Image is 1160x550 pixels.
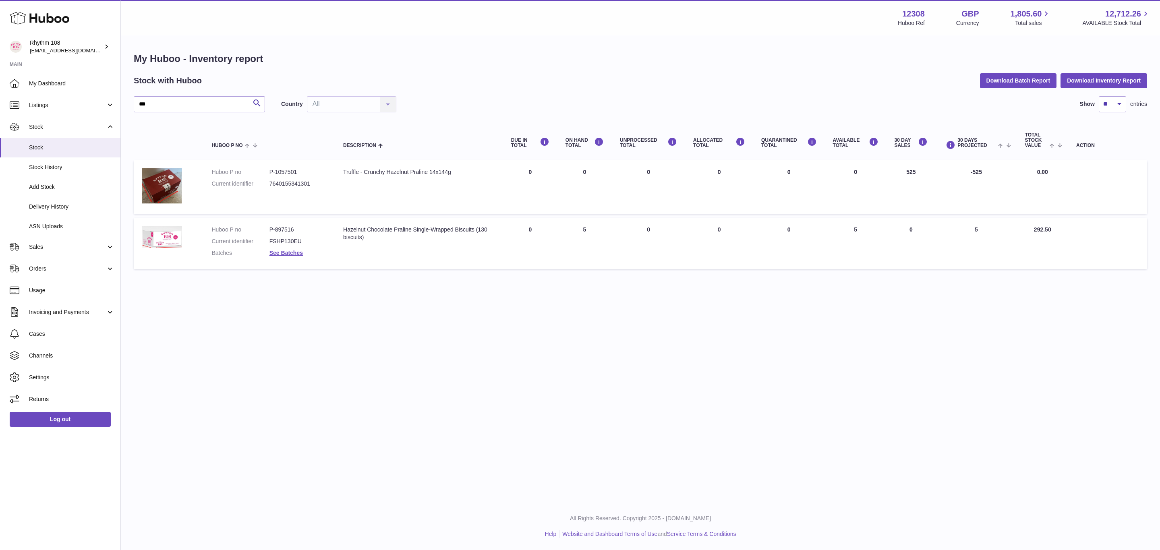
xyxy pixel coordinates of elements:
span: entries [1130,100,1147,108]
td: 0 [557,160,612,214]
img: orders@rhythm108.com [10,41,22,53]
div: ON HAND Total [565,137,604,148]
button: Download Batch Report [980,73,1057,88]
dd: P-1057501 [269,168,327,176]
strong: 12308 [902,8,925,19]
td: 0 [825,160,887,214]
dt: Current identifier [211,180,269,188]
a: See Batches [269,250,303,256]
a: 12,712.26 AVAILABLE Stock Total [1082,8,1150,27]
td: 0 [887,218,936,269]
img: product image [142,168,182,204]
img: product image [142,226,182,248]
dd: FSHP130EU [269,238,327,245]
span: 292.50 [1034,226,1051,233]
a: Help [545,531,557,537]
td: 0 [612,218,685,269]
div: UNPROCESSED Total [620,137,677,148]
span: [EMAIL_ADDRESS][DOMAIN_NAME] [30,47,118,54]
span: Stock History [29,163,114,171]
a: Website and Dashboard Terms of Use [562,531,657,537]
span: 0.00 [1037,169,1048,175]
td: 0 [612,160,685,214]
span: Settings [29,374,114,381]
span: Usage [29,287,114,294]
span: Add Stock [29,183,114,191]
a: Service Terms & Conditions [667,531,736,537]
span: AVAILABLE Stock Total [1082,19,1150,27]
button: Download Inventory Report [1061,73,1147,88]
dt: Huboo P no [211,226,269,234]
div: AVAILABLE Total [833,137,878,148]
span: Channels [29,352,114,360]
span: Stock [29,144,114,151]
span: Sales [29,243,106,251]
td: 0 [503,160,557,214]
span: Stock [29,123,106,131]
div: ALLOCATED Total [693,137,745,148]
h2: Stock with Huboo [134,75,202,86]
dt: Batches [211,249,269,257]
dd: P-897516 [269,226,327,234]
div: DUE IN TOTAL [511,137,549,148]
a: Log out [10,412,111,426]
div: QUARANTINED Total [761,137,817,148]
span: My Dashboard [29,80,114,87]
td: 5 [825,218,887,269]
span: 12,712.26 [1105,8,1141,19]
span: Total stock value [1025,132,1048,149]
span: ASN Uploads [29,223,114,230]
div: Hazelnut Chocolate Praline Single-Wrapped Biscuits (130 biscuits) [343,226,495,241]
div: Action [1076,143,1139,148]
div: 30 DAY SALES [895,137,928,148]
td: 525 [887,160,936,214]
td: -525 [936,160,1017,214]
td: 0 [503,218,557,269]
span: Invoicing and Payments [29,308,106,316]
span: Cases [29,330,114,338]
span: Total sales [1015,19,1051,27]
dd: 7640155341301 [269,180,327,188]
div: Currency [956,19,979,27]
span: Huboo P no [211,143,242,148]
li: and [559,530,736,538]
td: 5 [557,218,612,269]
dt: Huboo P no [211,168,269,176]
span: Returns [29,395,114,403]
a: 1,805.60 Total sales [1011,8,1051,27]
td: 5 [936,218,1017,269]
span: 1,805.60 [1011,8,1042,19]
td: 0 [685,218,753,269]
span: Orders [29,265,106,273]
td: 0 [685,160,753,214]
div: Rhythm 108 [30,39,102,54]
dt: Current identifier [211,238,269,245]
div: Huboo Ref [898,19,925,27]
span: Listings [29,101,106,109]
span: 0 [787,169,791,175]
span: 30 DAYS PROJECTED [957,138,996,148]
div: Truffle - Crunchy Hazelnut Praline 14x144g [343,168,495,176]
h1: My Huboo - Inventory report [134,52,1147,65]
p: All Rights Reserved. Copyright 2025 - [DOMAIN_NAME] [127,515,1154,522]
span: Description [343,143,376,148]
strong: GBP [961,8,979,19]
span: 0 [787,226,791,233]
label: Country [281,100,303,108]
span: Delivery History [29,203,114,211]
label: Show [1080,100,1095,108]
